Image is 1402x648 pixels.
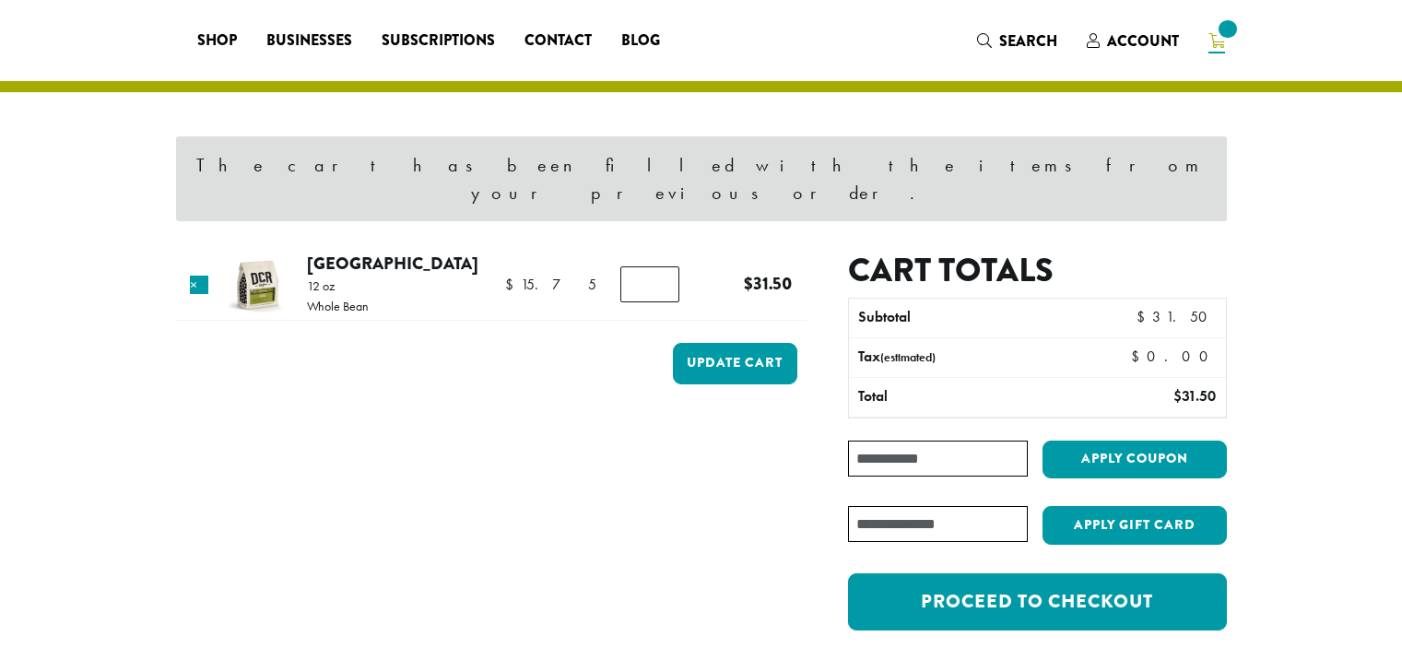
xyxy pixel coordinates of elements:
[505,275,596,294] bdi: 15.75
[849,338,1115,377] th: Tax
[1173,386,1182,406] span: $
[1043,441,1227,478] button: Apply coupon
[849,299,1075,337] th: Subtotal
[176,136,1227,221] div: The cart has been filled with the items from your previous order.
[673,343,797,384] button: Update cart
[607,26,675,55] a: Blog
[962,26,1072,56] a: Search
[620,266,679,301] input: Product quantity
[849,378,1075,417] th: Total
[1131,347,1147,366] span: $
[382,29,495,53] span: Subscriptions
[744,271,792,296] bdi: 31.50
[307,279,369,292] p: 12 oz
[510,26,607,55] a: Contact
[367,26,510,55] a: Subscriptions
[197,29,237,53] span: Shop
[307,251,478,276] a: [GEOGRAPHIC_DATA]
[1131,347,1217,366] bdi: 0.00
[1072,26,1194,56] a: Account
[1137,307,1152,326] span: $
[621,29,660,53] span: Blog
[307,300,369,312] p: Whole Bean
[1107,30,1179,52] span: Account
[252,26,367,55] a: Businesses
[1137,307,1216,326] bdi: 31.50
[190,276,208,294] a: Remove this item
[848,573,1226,630] a: Proceed to checkout
[266,29,352,53] span: Businesses
[999,30,1057,52] span: Search
[880,349,936,365] small: (estimated)
[848,251,1226,290] h2: Cart totals
[228,255,288,315] img: Peru
[505,275,521,294] span: $
[1043,506,1227,545] button: Apply Gift Card
[744,271,753,296] span: $
[183,26,252,55] a: Shop
[524,29,592,53] span: Contact
[1173,386,1216,406] bdi: 31.50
